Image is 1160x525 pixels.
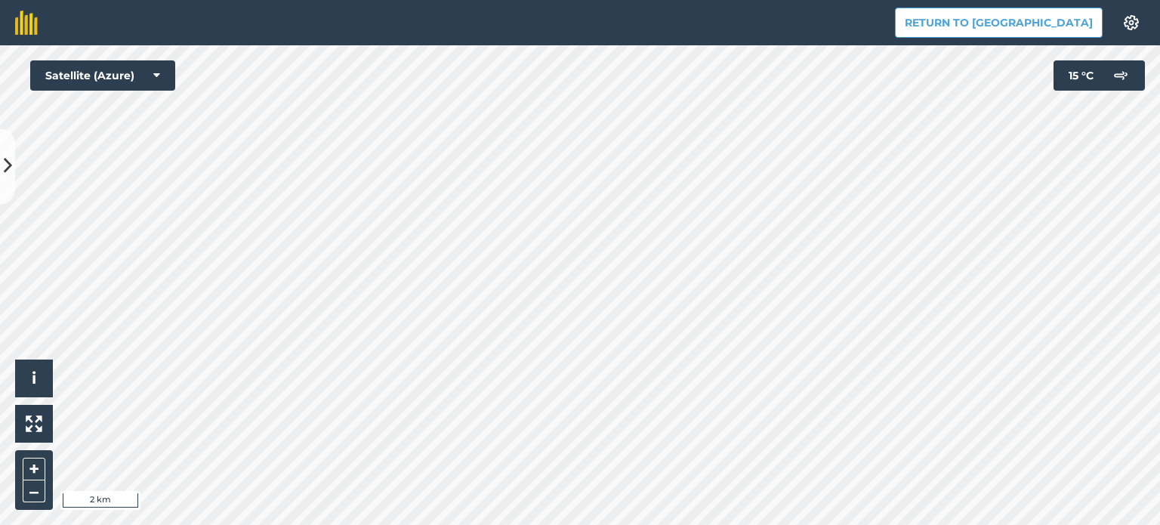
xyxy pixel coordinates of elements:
button: i [15,360,53,397]
img: A cog icon [1122,15,1140,30]
button: – [23,480,45,502]
img: svg+xml;base64,PD94bWwgdmVyc2lvbj0iMS4wIiBlbmNvZGluZz0idXRmLTgiPz4KPCEtLSBHZW5lcmF0b3I6IEFkb2JlIE... [1106,60,1136,91]
span: 15 ° C [1069,60,1094,91]
button: Satellite (Azure) [30,60,175,91]
img: Four arrows, one pointing top left, one top right, one bottom right and the last bottom left [26,415,42,432]
button: Return to [GEOGRAPHIC_DATA] [895,8,1103,38]
img: fieldmargin Logo [15,11,38,35]
button: 15 °C [1054,60,1145,91]
button: + [23,458,45,480]
span: i [32,369,36,388]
